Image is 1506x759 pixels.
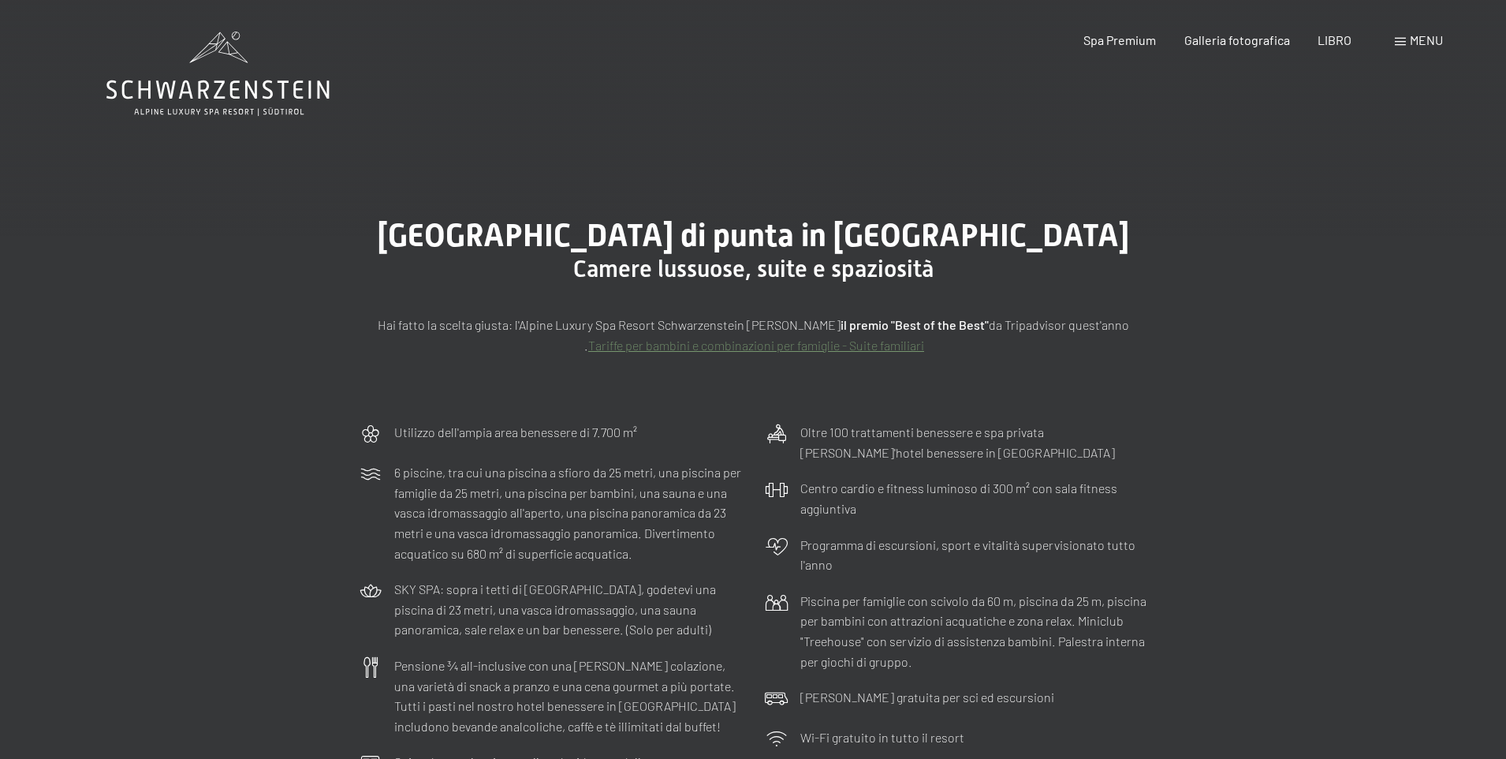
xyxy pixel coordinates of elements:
[378,217,1129,254] font: [GEOGRAPHIC_DATA] di punta in [GEOGRAPHIC_DATA]
[800,424,1115,460] font: Oltre 100 trattamenti benessere e spa privata [PERSON_NAME]'hotel benessere in [GEOGRAPHIC_DATA]
[1184,32,1290,47] a: Galleria fotografica
[1083,32,1156,47] a: Spa Premium
[582,317,1129,353] font: da Tripadvisor quest'anno .
[800,593,1146,669] font: Piscina per famiglie con scivolo da 60 m, piscina da 25 m, piscina per bambini con attrazioni acq...
[378,317,841,332] font: Hai fatto la scelta giusta: l'Alpine Luxury Spa Resort Schwarzenstein [PERSON_NAME]
[1318,32,1351,47] a: LIBRO
[800,480,1117,516] font: Centro cardio e fitness luminoso di 300 m² con sala fitness aggiuntiva
[1410,32,1443,47] font: menu
[800,690,1054,705] font: [PERSON_NAME] gratuita per sci ed escursioni
[394,424,637,439] font: Utilizzo dell'ampia area benessere di 7.700 m²
[588,338,924,353] a: Tariffe per bambini e combinazioni per famiglie - Suite familiari
[800,730,964,745] font: Wi-Fi gratuito in tutto il resort
[573,255,934,282] font: Camere lussuose, suite e spaziosità
[394,581,716,637] font: SKY SPA: sopra i tetti di [GEOGRAPHIC_DATA], godetevi una piscina di 23 metri, una vasca idromass...
[394,658,736,734] font: Pensione ¾ all-inclusive con una [PERSON_NAME] colazione, una varietà di snack a pranzo e una cen...
[800,537,1135,573] font: Programma di escursioni, sport e vitalità supervisionato tutto l'anno
[394,465,741,560] font: 6 piscine, tra cui una piscina a sfioro da 25 metri, una piscina per famiglie da 25 metri, una pi...
[841,317,989,332] font: il premio "Best of the Best"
